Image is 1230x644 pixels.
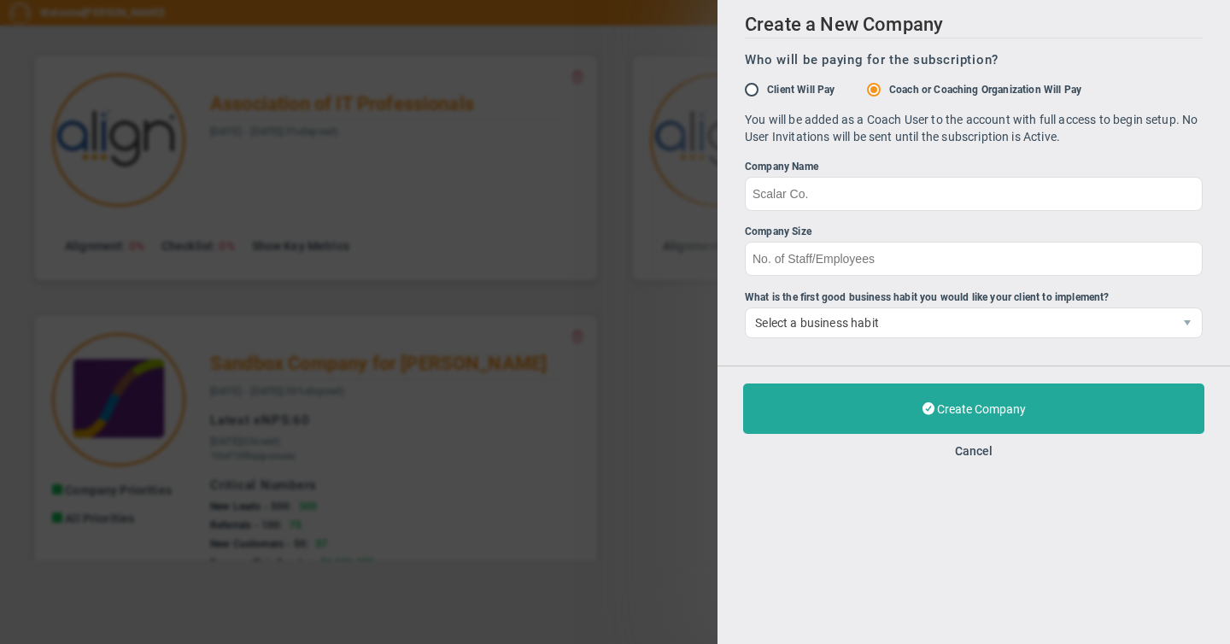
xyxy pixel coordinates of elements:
[767,84,835,96] label: Client Will Pay
[889,84,1081,96] label: Coach or Coaching Organization Will Pay
[746,308,1173,337] span: Select a business habit
[745,159,1203,175] div: Company Name
[937,402,1026,416] span: Create Company
[745,111,1203,145] p: You will be added as a Coach User to the account with full access to begin setup. No User Invitat...
[745,290,1203,306] div: What is the first good business habit you would like your client to implement?
[745,14,1203,38] h2: Create a New Company
[745,224,1203,240] div: Company Size
[1173,308,1202,337] span: select
[745,177,1203,211] input: Company Name
[745,52,1203,68] h3: Who will be paying for the subscription?
[743,383,1204,434] button: Create Company
[745,242,1203,276] input: Company Size
[955,444,993,458] button: Cancel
